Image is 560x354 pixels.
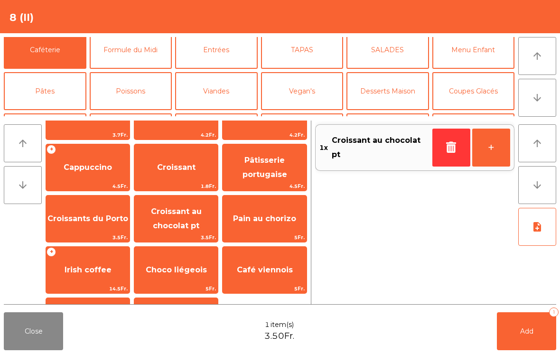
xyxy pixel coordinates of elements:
[261,113,344,151] button: [PERSON_NAME]
[47,145,56,154] span: +
[265,320,270,330] span: 1
[532,92,543,103] i: arrow_downward
[4,312,63,350] button: Close
[62,112,114,121] span: Thé infusion
[64,163,112,172] span: Cappuccino
[175,72,258,110] button: Viandes
[90,72,172,110] button: Poissons
[223,130,306,140] span: 4.2Fr.
[134,130,218,140] span: 4.2Fr.
[4,166,42,204] button: arrow_downward
[432,72,515,110] button: Coupes Glacés
[4,113,86,151] button: Mineral
[90,113,172,151] button: Bières
[532,50,543,62] i: arrow_upward
[146,265,207,274] span: Choco liégeois
[90,31,172,69] button: Formule du Midi
[65,265,112,274] span: Irish coffee
[46,284,130,293] span: 14.5Fr.
[332,133,429,162] span: Croissant au chocolat pt
[432,31,515,69] button: Menu Enfant
[432,113,515,151] button: Cocktails
[245,112,284,121] span: Renversé
[134,233,218,242] span: 3.5Fr.
[4,31,86,69] button: Caféterie
[46,233,130,242] span: 3.5Fr.
[319,133,328,162] span: 1x
[17,179,28,191] i: arrow_downward
[134,182,218,191] span: 1.8Fr.
[346,113,429,151] button: Vin Rouge
[175,31,258,69] button: Entrées
[151,207,202,230] span: Croissant au chocolat pt
[518,37,556,75] button: arrow_upward
[46,130,130,140] span: 3.7Fr.
[261,72,344,110] button: Vegan's
[518,208,556,246] button: note_add
[532,221,543,233] i: note_add
[264,330,294,343] span: 3.50Fr.
[549,307,559,317] div: 1
[4,72,86,110] button: Pâtes
[233,214,296,223] span: Pain au chorizo
[9,10,34,25] h4: 8 (II)
[46,182,130,191] span: 4.5Fr.
[518,124,556,162] button: arrow_upward
[271,320,294,330] span: item(s)
[532,138,543,149] i: arrow_upward
[532,179,543,191] i: arrow_downward
[223,233,306,242] span: 5Fr.
[243,156,287,179] span: Pâtisserie portugaise
[237,265,293,274] span: Café viennois
[346,72,429,110] button: Desserts Maison
[144,112,208,121] span: Chocolat chaud
[497,312,556,350] button: Add1
[134,284,218,293] span: 5Fr.
[175,113,258,151] button: Vin Blanc
[472,129,510,167] button: +
[518,79,556,117] button: arrow_downward
[17,138,28,149] i: arrow_upward
[223,284,306,293] span: 5Fr.
[157,163,196,172] span: Croissant
[47,214,128,223] span: Croissants du Porto
[223,182,306,191] span: 4.5Fr.
[518,166,556,204] button: arrow_downward
[520,327,533,335] span: Add
[261,31,344,69] button: TAPAS
[47,247,56,257] span: +
[346,31,429,69] button: SALADES
[4,124,42,162] button: arrow_upward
